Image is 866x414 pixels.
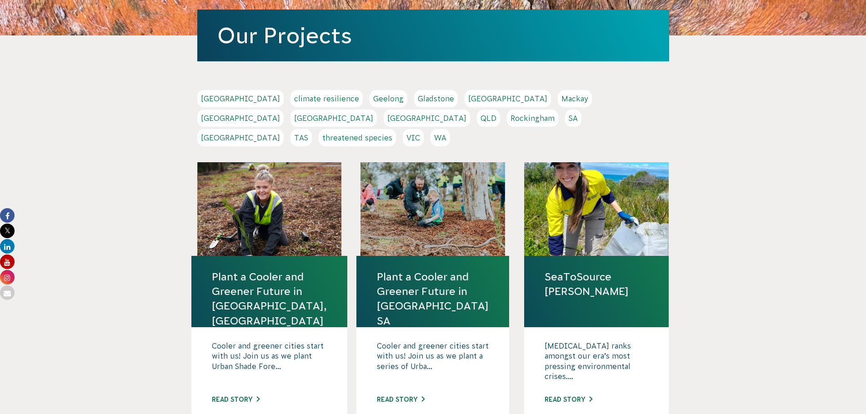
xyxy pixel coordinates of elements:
[565,110,581,127] a: SA
[465,90,551,107] a: [GEOGRAPHIC_DATA]
[545,341,648,386] p: [MEDICAL_DATA] ranks amongst our era’s most pressing environmental crises....
[290,90,363,107] a: climate resilience
[414,90,458,107] a: Gladstone
[370,90,407,107] a: Geelong
[197,90,284,107] a: [GEOGRAPHIC_DATA]
[377,269,489,328] a: Plant a Cooler and Greener Future in [GEOGRAPHIC_DATA] SA
[377,396,425,403] a: Read story
[290,110,377,127] a: [GEOGRAPHIC_DATA]
[507,110,558,127] a: Rockingham
[477,110,500,127] a: QLD
[197,110,284,127] a: [GEOGRAPHIC_DATA]
[545,269,648,299] a: SeaToSource [PERSON_NAME]
[403,129,424,146] a: VIC
[384,110,470,127] a: [GEOGRAPHIC_DATA]
[212,269,327,328] a: Plant a Cooler and Greener Future in [GEOGRAPHIC_DATA], [GEOGRAPHIC_DATA]
[377,341,489,386] p: Cooler and greener cities start with us! Join us as we plant a series of Urba...
[430,129,450,146] a: WA
[545,396,592,403] a: Read story
[212,341,327,386] p: Cooler and greener cities start with us! Join us as we plant Urban Shade Fore...
[558,90,592,107] a: Mackay
[212,396,260,403] a: Read story
[319,129,396,146] a: threatened species
[217,23,352,48] a: Our Projects
[290,129,312,146] a: TAS
[197,129,284,146] a: [GEOGRAPHIC_DATA]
